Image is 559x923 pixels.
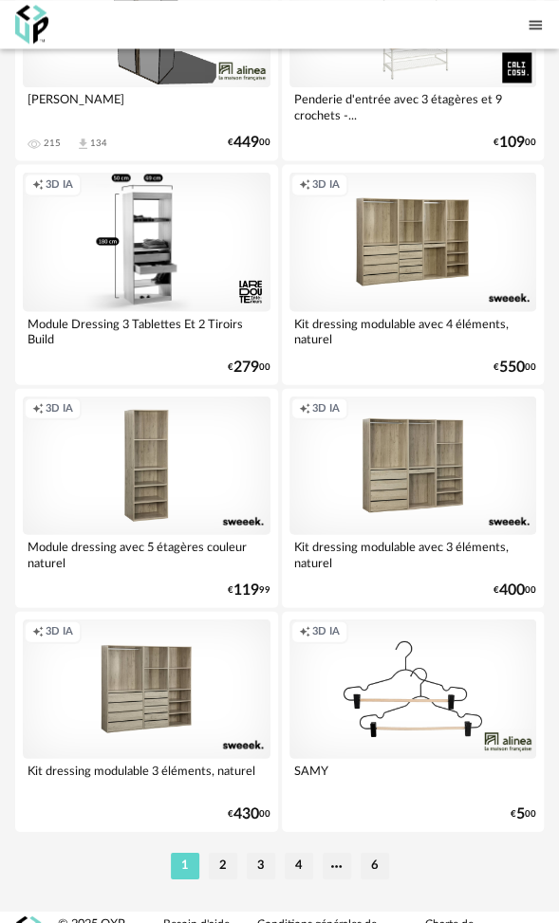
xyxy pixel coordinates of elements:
div: Kit dressing modulable avec 3 éléments, naturel [289,534,537,572]
span: Creation icon [299,177,310,192]
span: Creation icon [32,177,44,192]
span: Creation icon [299,624,310,638]
div: [PERSON_NAME] [23,87,270,125]
li: 4 [285,852,313,878]
span: 279 [233,360,259,373]
span: 109 [499,137,525,149]
div: SAMY [289,758,537,796]
a: Creation icon 3D IA Module dressing avec 5 étagères couleur naturel €11999 [15,388,278,608]
li: 3 [247,852,275,878]
div: € 00 [494,360,536,373]
li: 2 [209,852,237,878]
div: 134 [90,138,107,149]
img: OXP [15,5,48,44]
span: Menu icon [527,14,544,34]
span: 3D IA [46,177,73,192]
div: Kit dressing modulable avec 4 éléments, naturel [289,311,537,349]
div: 215 [44,138,61,149]
a: Creation icon 3D IA Kit dressing modulable avec 3 éléments, naturel €40000 [282,388,545,608]
span: 3D IA [312,401,340,415]
span: 119 [233,583,259,596]
span: 550 [499,360,525,373]
span: Creation icon [299,401,310,415]
span: Creation icon [32,401,44,415]
span: Download icon [76,137,90,151]
li: 1 [171,852,199,878]
div: Module dressing avec 5 étagères couleur naturel [23,534,270,572]
div: Module Dressing 3 Tablettes Et 2 Tiroirs Build [23,311,270,349]
a: Creation icon 3D IA SAMY €500 [282,611,545,831]
span: 400 [499,583,525,596]
a: Creation icon 3D IA Kit dressing modulable avec 4 éléments, naturel €55000 [282,164,545,384]
span: 3D IA [312,624,340,638]
div: € 00 [228,360,270,373]
span: 5 [516,807,525,820]
div: € 00 [228,137,270,149]
span: 430 [233,807,259,820]
span: 3D IA [312,177,340,192]
div: € 00 [511,807,536,820]
div: € 00 [494,583,536,596]
div: € 00 [228,807,270,820]
span: 3D IA [46,624,73,638]
a: Creation icon 3D IA Kit dressing modulable 3 éléments, naturel €43000 [15,611,278,831]
div: Kit dressing modulable 3 éléments, naturel [23,758,270,796]
li: 6 [361,852,389,878]
a: Creation icon 3D IA Module Dressing 3 Tablettes Et 2 Tiroirs Build €27900 [15,164,278,384]
span: Creation icon [32,624,44,638]
div: Penderie d'entrée avec 3 étagères et 9 crochets -... [289,87,537,125]
div: € 00 [494,137,536,149]
span: 3D IA [46,401,73,415]
div: € 99 [228,583,270,596]
span: 449 [233,137,259,149]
